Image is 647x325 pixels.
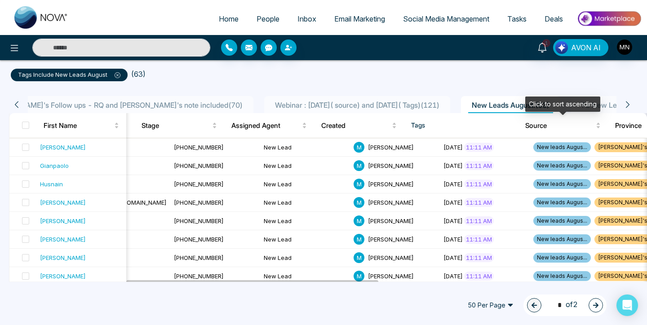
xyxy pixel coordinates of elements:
span: Created [321,120,390,131]
a: Home [210,10,248,27]
span: First Name [44,120,112,131]
img: Lead Flow [555,41,568,54]
span: [PERSON_NAME] [368,217,414,224]
span: 1 [542,39,550,47]
span: [PHONE_NUMBER] [174,217,224,224]
span: [PHONE_NUMBER] [174,162,224,169]
span: M [354,252,364,263]
a: Social Media Management [394,10,498,27]
span: People [257,14,279,23]
th: Assigned Agent [224,113,314,138]
td: New Lead [260,230,350,249]
div: [PERSON_NAME] [40,272,86,281]
a: Inbox [288,10,325,27]
span: Email Marketing [334,14,385,23]
span: M [354,197,364,208]
div: Open Intercom Messenger [616,294,638,316]
th: First Name [36,113,126,138]
span: [PHONE_NUMBER] [174,144,224,151]
span: 11:11 AM [464,198,494,207]
th: Stage [134,113,224,138]
span: Inbox [297,14,316,23]
div: Gianpaolo [40,161,69,170]
span: [PERSON_NAME] [368,254,414,261]
a: 1 [532,39,553,55]
td: New Lead [260,249,350,267]
td: New Lead [260,138,350,157]
div: Click to sort ascending [525,97,600,112]
span: Tasks [507,14,527,23]
a: Deals [536,10,572,27]
span: [PERSON_NAME] [368,272,414,280]
td: New Lead [260,193,350,212]
span: 11:11 AM [464,143,494,152]
span: M [354,234,364,245]
span: [PHONE_NUMBER] [174,272,224,280]
span: [PHONE_NUMBER] [174,236,224,243]
img: User Avatar [617,40,632,55]
a: People [248,10,288,27]
span: 11:11 AM [464,161,494,170]
span: New leads Augus... [533,179,591,189]
span: [PERSON_NAME] [368,162,414,169]
span: Deals [545,14,563,23]
span: Home [219,14,239,23]
div: [PERSON_NAME] [40,198,86,207]
span: [DATE] [443,199,463,206]
span: New leads Augus... [533,234,591,244]
span: [DATE] [443,236,463,243]
span: New leads Augus... [533,161,591,171]
div: [PERSON_NAME] [40,235,86,244]
span: 11:11 AM [464,272,494,281]
img: Nova CRM Logo [14,6,68,29]
span: New leads Augus... [533,198,591,207]
li: ( 63 ) [131,69,146,79]
span: [PHONE_NUMBER] [174,180,224,188]
td: New Lead [260,175,350,193]
img: Market-place.gif [576,9,642,29]
span: of 2 [552,299,578,311]
span: M [354,179,364,189]
th: Created [314,113,404,138]
span: 11:11 AM [464,180,494,189]
span: New leads Augus... [533,216,591,226]
span: [PERSON_NAME] [368,144,414,151]
span: [DATE] [443,217,463,224]
span: AVON AI [571,42,601,53]
span: 11:11 AM [464,235,494,244]
a: Email Marketing [325,10,394,27]
div: Husnain [40,180,63,189]
span: M [354,142,364,153]
span: M [354,160,364,171]
span: 11:11 AM [464,253,494,262]
span: New Leads August. ( 63 ) [468,101,553,110]
th: Tags [404,113,518,138]
span: Source [525,120,594,131]
span: [DATE] [443,162,463,169]
span: Social Media Management [403,14,489,23]
span: 50 Per Page [461,298,520,312]
span: [PERSON_NAME] [368,236,414,243]
span: [PERSON_NAME] [368,180,414,188]
div: [PERSON_NAME] [40,253,86,262]
span: [DATE] [443,144,463,151]
th: Source [518,113,608,138]
span: 11:11 AM [464,216,494,225]
span: Assigned Agent [231,120,300,131]
span: Stage [142,120,210,131]
p: tags include New leads August [18,70,120,79]
span: [PHONE_NUMBER] [174,254,224,261]
span: M [354,271,364,281]
span: New leads Augus... [533,142,591,152]
td: New Lead [260,267,350,285]
span: [DATE] [443,180,463,188]
div: [PERSON_NAME] [40,143,86,152]
a: Tasks [498,10,536,27]
button: AVON AI [553,39,608,56]
span: [PHONE_NUMBER] [174,199,224,206]
span: Webinar : [DATE]( source) and [DATE]( Tags) ( 121 ) [271,101,443,110]
span: M [354,215,364,226]
span: [PERSON_NAME] [368,199,414,206]
td: New Lead [260,157,350,175]
span: [DATE] [443,272,463,280]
